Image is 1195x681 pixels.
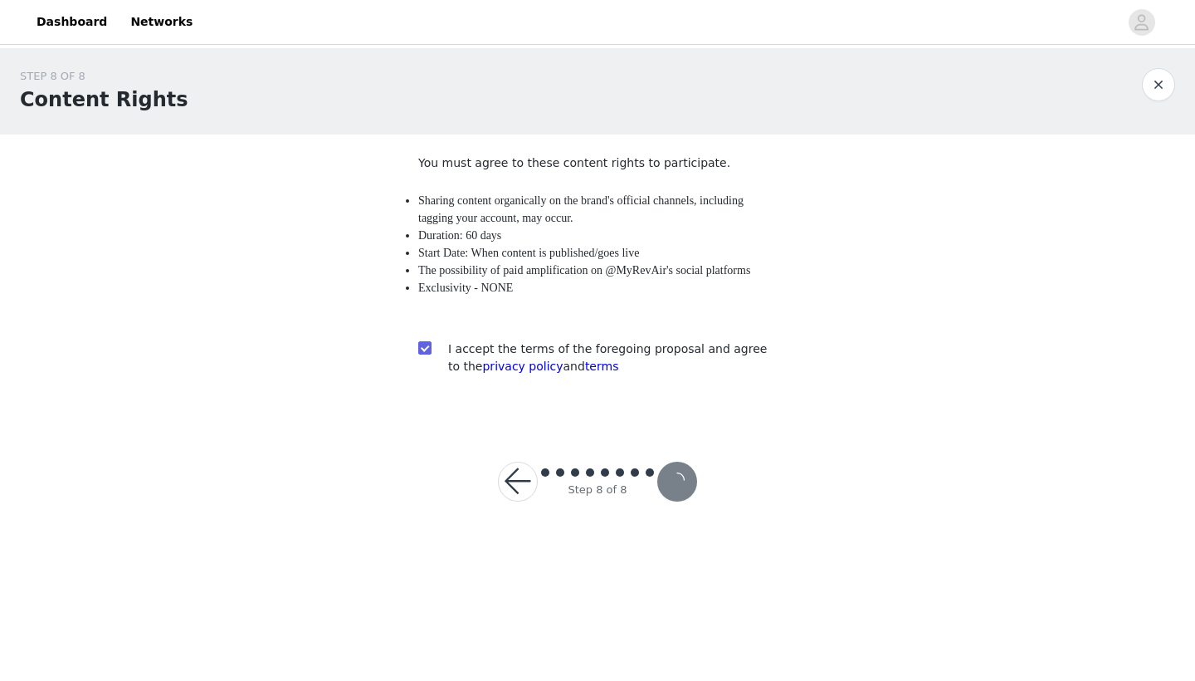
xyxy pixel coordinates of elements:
[27,3,117,41] a: Dashboard
[418,194,744,224] span: Sharing content organically on the brand's official channels, including tagging your account, may...
[482,360,563,373] a: privacy policy
[448,342,767,373] span: I accept the terms of the foregoing proposal and agree to the and
[418,264,750,277] span: The possibility of paid amplification on @MyRevAir's social platforms
[20,85,188,115] h1: Content Rights
[568,482,627,498] div: Step 8 of 8
[418,247,639,259] span: Start Date: When content is published/goes live
[585,360,619,373] a: terms
[1134,9,1149,36] div: avatar
[418,282,513,294] span: Exclusivity - NONE
[120,3,202,41] a: Networks
[418,229,501,242] span: Duration: 60 days
[418,154,777,172] p: You must agree to these content rights to participate.
[20,68,188,85] div: STEP 8 OF 8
